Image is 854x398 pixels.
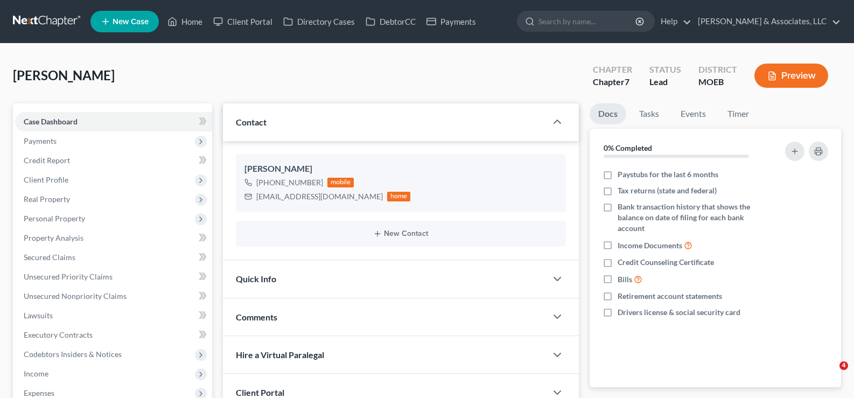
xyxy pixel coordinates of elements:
div: [EMAIL_ADDRESS][DOMAIN_NAME] [256,191,383,202]
span: Expenses [24,388,54,397]
a: Credit Report [15,151,212,170]
span: Tax returns (state and federal) [618,185,717,196]
div: Chapter [593,64,632,76]
a: Executory Contracts [15,325,212,345]
span: Executory Contracts [24,330,93,339]
span: Client Portal [236,387,284,397]
div: Chapter [593,76,632,88]
div: [PHONE_NUMBER] [256,177,323,188]
button: Preview [754,64,828,88]
span: Real Property [24,194,70,204]
span: 7 [625,76,629,87]
span: [PERSON_NAME] [13,67,115,83]
span: Secured Claims [24,253,75,262]
span: Bills [618,274,632,285]
a: Directory Cases [278,12,360,31]
span: Contact [236,117,267,127]
span: Hire a Virtual Paralegal [236,350,324,360]
span: Paystubs for the last 6 months [618,169,718,180]
a: Lawsuits [15,306,212,325]
span: Unsecured Nonpriority Claims [24,291,127,301]
span: Comments [236,312,277,322]
a: DebtorCC [360,12,421,31]
span: Retirement account statements [618,291,722,302]
div: home [387,192,411,201]
div: Lead [649,76,681,88]
a: Unsecured Priority Claims [15,267,212,287]
div: [PERSON_NAME] [244,163,558,176]
span: Income Documents [618,240,682,251]
span: Property Analysis [24,233,83,242]
span: Personal Property [24,214,85,223]
div: Status [649,64,681,76]
div: mobile [327,178,354,187]
span: Credit Counseling Certificate [618,257,714,268]
div: District [698,64,737,76]
span: Credit Report [24,156,70,165]
span: Unsecured Priority Claims [24,272,113,281]
span: Drivers license & social security card [618,307,740,318]
a: Case Dashboard [15,112,212,131]
a: Property Analysis [15,228,212,248]
iframe: Intercom live chat [817,361,843,387]
a: Tasks [631,103,668,124]
a: Client Portal [208,12,278,31]
span: Payments [24,136,57,145]
a: Payments [421,12,481,31]
div: MOEB [698,76,737,88]
a: Home [162,12,208,31]
a: Help [655,12,691,31]
strong: 0% Completed [604,143,652,152]
a: [PERSON_NAME] & Associates, LLC [692,12,841,31]
a: Docs [590,103,626,124]
input: Search by name... [538,11,637,31]
span: Income [24,369,48,378]
span: Bank transaction history that shows the balance on date of filing for each bank account [618,201,769,234]
span: New Case [113,18,149,26]
a: Unsecured Nonpriority Claims [15,287,212,306]
span: 4 [839,361,848,370]
button: New Contact [244,229,558,238]
a: Timer [719,103,758,124]
span: Case Dashboard [24,117,78,126]
span: Lawsuits [24,311,53,320]
span: Quick Info [236,274,276,284]
span: Client Profile [24,175,68,184]
a: Events [672,103,715,124]
span: Codebtors Insiders & Notices [24,350,122,359]
a: Secured Claims [15,248,212,267]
